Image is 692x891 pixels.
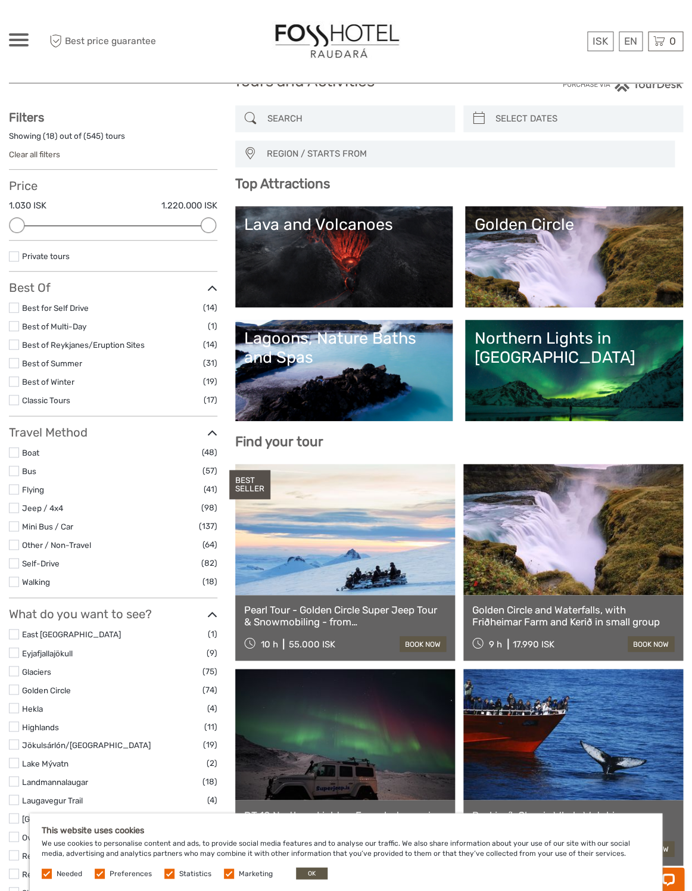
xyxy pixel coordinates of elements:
label: 1.220.000 ISK [161,200,217,212]
span: 0 [668,35,678,47]
input: SEARCH [263,108,449,129]
a: Over The Holidays [22,832,89,842]
a: Walking [22,577,50,587]
span: (41) [204,482,217,496]
h5: This website uses cookies [42,825,650,835]
a: Boat [22,448,39,457]
div: 17.990 ISK [513,638,554,649]
a: East [GEOGRAPHIC_DATA] [22,630,121,639]
a: Golden Circle [474,215,674,298]
span: ISK [593,35,608,47]
a: Best for Self Drive [22,303,89,313]
img: PurchaseViaTourDesk.png [562,77,683,92]
a: Lagoons, Nature Baths and Spas [244,329,444,412]
p: Chat now [17,21,135,30]
label: Preferences [110,868,152,878]
span: (1) [208,627,217,641]
a: Reykjanes [22,850,60,860]
span: (48) [202,445,217,459]
a: Glaciers [22,666,51,676]
h3: What do you want to see? [9,607,217,621]
input: SELECT DATES [491,108,677,129]
div: Golden Circle [474,215,674,234]
a: Lake Mývatn [22,758,68,768]
a: Reykjavík Classic Whale Watching [472,809,674,821]
a: Self-Drive [22,559,60,568]
div: 55.000 ISK [288,638,335,649]
h3: Price [9,179,217,193]
label: Marketing [239,868,273,878]
h3: Travel Method [9,425,217,440]
a: Clear all filters [9,149,60,159]
a: Jeep / 4x4 [22,503,63,513]
a: Highlands [22,722,59,731]
span: (17) [204,393,217,407]
a: Jökulsárlón/[GEOGRAPHIC_DATA] [22,740,151,749]
span: (14) [203,338,217,351]
span: Best price guarantee [46,32,177,51]
span: (18) [202,774,217,788]
span: (2) [207,756,217,769]
div: EN [619,32,643,51]
b: Top Attractions [235,176,330,192]
img: 1559-95cbafc2-de5e-4f3b-9b0d-0fc3a3bc0dff_logo_big.jpg [272,21,403,62]
a: Best of Winter [22,377,74,387]
button: OK [296,867,328,879]
a: Hekla [22,703,43,713]
a: Other / Non-Travel [22,540,91,550]
a: Lava and Volcanoes [244,215,444,298]
span: (31) [203,356,217,370]
a: book now [400,636,446,652]
div: Lava and Volcanoes [244,215,444,234]
div: Lagoons, Nature Baths and Spas [244,329,444,367]
span: (19) [203,737,217,751]
div: Northern Lights in [GEOGRAPHIC_DATA] [474,329,674,367]
div: BEST SELLER [229,470,270,500]
a: Golden Circle and Waterfalls, with Friðheimar Farm and Kerið in small group [472,604,674,628]
span: (14) [203,301,217,314]
span: (4) [207,701,217,715]
a: Best of Reykjanes/Eruption Sites [22,340,145,350]
span: 10 h [260,638,278,649]
div: Showing ( ) out of ( ) tours [9,130,217,149]
a: Best of Summer [22,359,82,368]
a: Pearl Tour - Golden Circle Super Jeep Tour & Snowmobiling - from [GEOGRAPHIC_DATA] [244,604,446,628]
span: 9 h [489,638,502,649]
span: (1) [208,319,217,333]
a: Classic Tours [22,395,70,405]
span: (82) [201,556,217,570]
a: Landmannalaugar [22,777,88,786]
a: book now [628,636,674,652]
div: We use cookies to personalise content and ads, to provide social media features and to analyse ou... [30,813,662,891]
b: Find your tour [235,434,323,450]
span: (18) [202,575,217,588]
strong: Filters [9,110,44,124]
span: (8) [206,811,217,825]
span: (64) [202,538,217,552]
label: 1.030 ISK [9,200,46,212]
span: (4) [207,793,217,806]
span: (9) [207,646,217,659]
label: Statistics [179,868,211,878]
a: Flying [22,485,44,494]
a: Reykjavík City [22,869,73,878]
label: 18 [46,130,55,142]
a: Bus [22,466,36,476]
a: Mini Bus / Car [22,522,73,531]
a: Golden Circle [22,685,71,694]
a: Eyjafjallajökull [22,648,73,658]
h3: Best Of [9,281,217,295]
a: Laugavegur Trail [22,795,83,805]
a: Best of Multi-Day [22,322,86,331]
label: Needed [57,868,82,878]
span: (57) [202,464,217,478]
a: [GEOGRAPHIC_DATA] [22,814,103,823]
span: (74) [202,683,217,696]
button: REGION / STARTS FROM [261,144,669,164]
span: (98) [201,501,217,515]
a: Private tours [22,251,70,261]
label: 545 [86,130,101,142]
span: (11) [204,719,217,733]
a: DT 10 Northern Lights - Free photo service - Free retry [244,809,446,833]
span: (19) [203,375,217,388]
